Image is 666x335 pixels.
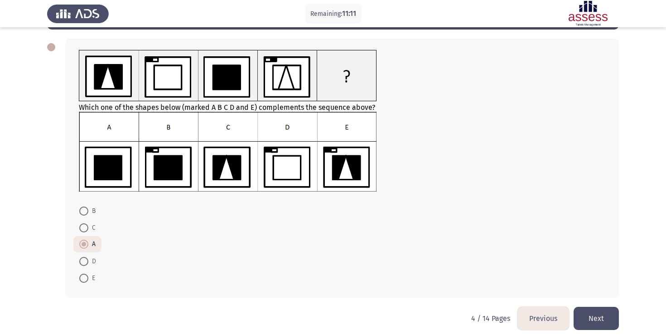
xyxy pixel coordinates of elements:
p: 4 / 14 Pages [471,314,510,323]
span: A [88,239,96,250]
span: C [88,222,96,233]
span: D [88,256,96,267]
img: Assess Talent Management logo [47,1,109,26]
button: load next page [574,307,619,330]
div: Which one of the shapes below (marked A B C D and E) complements the sequence above? [79,50,605,193]
span: E [88,273,95,284]
img: UkFYYV8wODVfQSAucG5nMTY5MTMyNDI3ODA3NQ==.png [79,50,376,101]
img: UkFYYV8wODVfQi5wbmcxNjkxMzI0Mjg1NTM4.png [79,112,376,192]
span: B [88,206,96,217]
p: Remaining: [310,8,356,20]
span: 11:11 [342,9,356,18]
button: load previous page [517,307,569,330]
img: Assessment logo of ASSESS Focus 4 Module Assessment (EN/AR) (Advanced - IB) [557,1,619,26]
